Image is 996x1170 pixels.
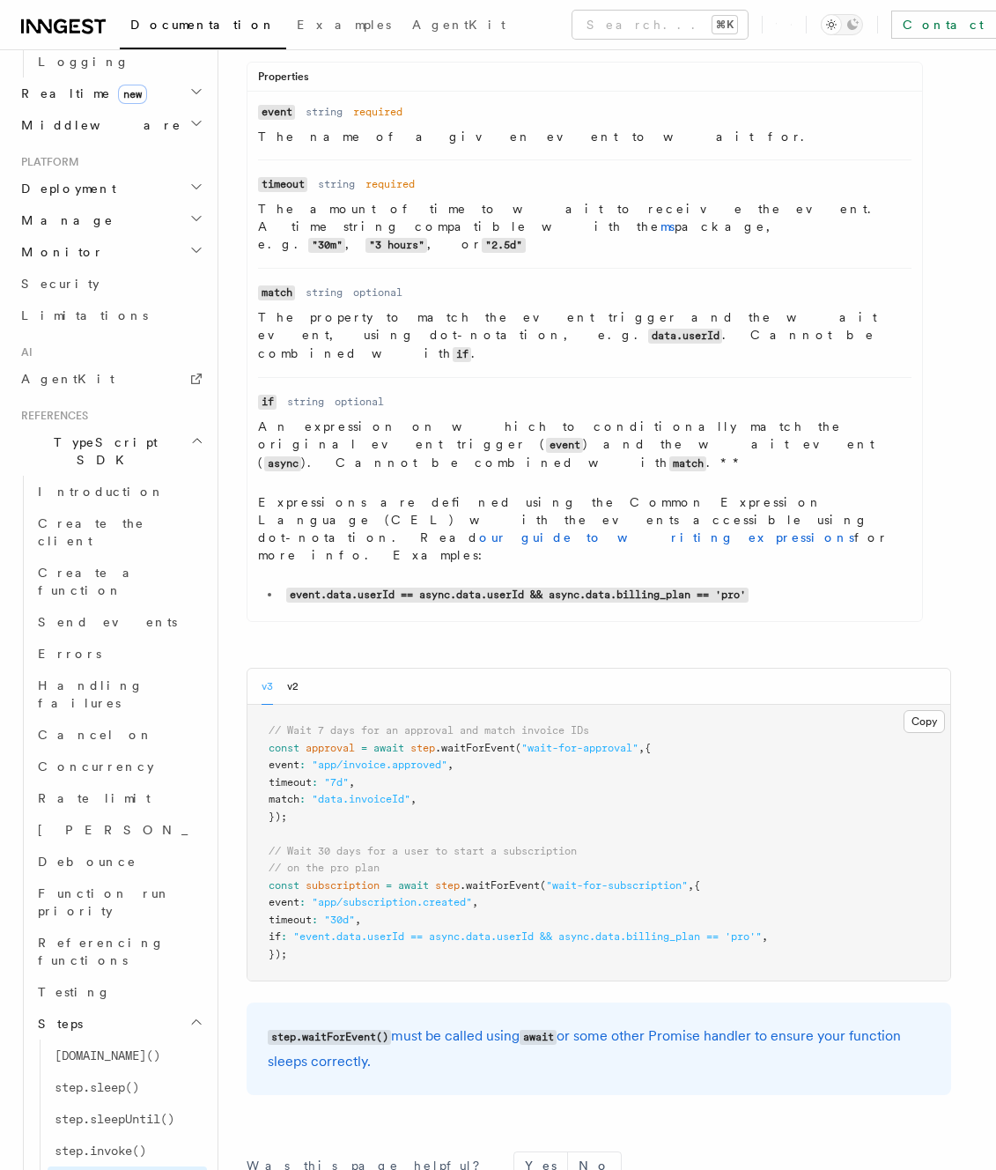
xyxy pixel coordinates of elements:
button: v2 [287,669,299,705]
span: Rate limit [38,791,151,805]
div: Properties [247,70,922,92]
code: async [264,456,301,471]
a: Debounce [31,846,207,877]
a: Testing [31,976,207,1008]
a: Concurrency [31,751,207,782]
dd: string [306,105,343,119]
span: : [299,896,306,908]
code: data.userId [648,329,722,344]
span: TypeScript SDK [14,433,190,469]
dd: optional [353,285,402,300]
p: An expression on which to conditionally match the original event trigger ( ) and the wait event (... [258,418,911,472]
span: approval [306,742,355,754]
a: Security [14,268,207,300]
span: Platform [14,155,79,169]
code: if [258,395,277,410]
span: "app/subscription.created" [312,896,472,908]
button: Steps [31,1008,207,1040]
span: : [299,793,306,805]
span: "30d" [324,914,355,926]
span: event [269,759,299,771]
p: The property to match the event trigger and the wait event, using dot-notation, e.g. . Cannot be ... [258,308,911,363]
span: // on the pro plan [269,862,380,874]
span: Testing [38,985,111,999]
span: Examples [297,18,391,32]
span: .waitForEvent [435,742,515,754]
span: = [361,742,367,754]
span: , [472,896,478,908]
span: ( [540,879,546,892]
p: The name of a given event to wait for. [258,128,911,145]
button: Middleware [14,109,207,141]
span: const [269,879,299,892]
span: , [638,742,645,754]
p: Expressions are defined using the Common Expression Language (CEL) with the events accessible usi... [258,493,911,564]
span: const [269,742,299,754]
span: step [435,879,460,892]
span: Documentation [130,18,276,32]
a: Function run priority [31,877,207,927]
code: "30m" [308,238,345,253]
p: The amount of time to wait to receive the event. A time string compatible with the package, e.g. ... [258,200,911,254]
a: Handling failures [31,670,207,719]
span: ( [515,742,521,754]
a: Examples [286,5,402,48]
span: = [386,879,392,892]
a: Introduction [31,476,207,507]
code: await [520,1030,557,1045]
button: Toggle dark mode [821,14,863,35]
span: AI [14,345,33,359]
span: Deployment [14,180,116,197]
a: Send events [31,606,207,638]
button: Search...⌘K [572,11,748,39]
span: Send events [38,615,177,629]
a: Documentation [120,5,286,49]
span: Security [21,277,100,291]
code: match [669,456,706,471]
span: if [269,930,281,943]
span: Handling failures [38,678,144,710]
span: "event.data.userId == async.data.userId && async.data.billing_plan == 'pro'" [293,930,762,943]
span: Realtime [14,85,147,102]
dd: string [287,395,324,409]
span: Logging [38,55,129,69]
span: , [762,930,768,943]
a: AgentKit [402,5,516,48]
span: : [299,759,306,771]
span: step.sleepUntil() [55,1112,174,1126]
span: }); [269,948,287,960]
span: event [269,896,299,908]
span: [PERSON_NAME] [38,823,296,837]
span: step [410,742,435,754]
span: { [645,742,651,754]
dd: string [318,177,355,191]
span: Referencing functions [38,936,165,967]
a: our guide to writing expressions [479,530,854,544]
a: ms [660,219,675,233]
a: [DOMAIN_NAME]() [48,1040,207,1071]
kbd: ⌘K [712,16,737,33]
span: await [398,879,429,892]
span: // Wait 30 days for a user to start a subscription [269,845,577,857]
button: v3 [262,669,273,705]
code: timeout [258,177,307,192]
dd: string [306,285,343,300]
span: Create the client [38,516,144,548]
span: subscription [306,879,380,892]
span: "data.invoiceId" [312,793,410,805]
code: if [453,347,471,362]
p: must be called using or some other Promise handler to ensure your function sleeps correctly. [268,1024,930,1074]
span: Introduction [38,485,165,499]
span: : [312,914,318,926]
a: AgentKit [14,363,207,395]
span: timeout [269,776,312,789]
span: , [447,759,454,771]
a: step.invoke() [48,1135,207,1166]
dd: required [365,177,415,191]
span: Cancel on [38,728,153,742]
span: Middleware [14,116,181,134]
span: match [269,793,299,805]
a: Logging [31,46,207,78]
span: Manage [14,211,114,229]
a: step.sleepUntil() [48,1103,207,1135]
